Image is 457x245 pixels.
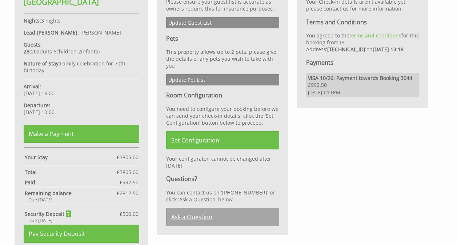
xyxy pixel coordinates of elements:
[308,89,417,96] span: [DATE] 1:19 PM
[123,210,139,217] span: 500.00
[166,131,279,149] a: Set Configuration
[120,179,139,186] span: £
[25,210,71,217] strong: Security Deposit
[24,17,41,24] strong: Nights:
[24,225,139,243] a: Pay Security Deposit
[24,29,79,36] strong: Lead [PERSON_NAME]:
[123,179,139,186] span: 992.50
[373,46,404,53] strong: [DATE] 13:18
[166,35,279,43] h3: Pets
[349,32,401,39] a: terms and conditions
[166,189,279,203] p: You can contact us on '[PHONE_NUMBER]' or click 'Ask a Question' below.
[166,74,279,85] a: Update Pet List
[24,102,139,116] p: [DATE] 10:00
[24,217,139,224] div: Due [DATE]
[120,154,139,161] span: 3805.00
[120,169,139,176] span: 3805.00
[80,29,121,36] span: [PERSON_NAME]
[117,169,139,176] span: £
[166,48,279,69] p: This property allows up to 2 pets, please give the details of any pets you wish to take with you
[53,48,56,55] span: 6
[24,41,42,48] strong: Guests:
[24,17,139,24] p: 3 nights
[120,190,139,197] span: 2812.50
[24,83,41,90] strong: Arrival:
[166,105,279,126] p: You need to configure your booking before we can send your check-in details, click the 'Set Confi...
[31,48,37,55] span: 20
[24,197,139,203] div: Due [DATE]
[306,73,419,97] li: : £992.50
[120,210,139,217] span: £
[166,175,279,183] h3: Questions?
[24,83,139,97] p: [DATE] 16:00
[306,59,419,67] h3: Payments
[77,48,98,55] span: infant
[24,60,139,74] p: Family celebration for 70th birthday
[24,48,100,55] span: ( )
[25,190,117,197] strong: Remaining balance
[68,48,77,55] span: ren
[326,46,366,53] strong: '[TECHNICAL_ID]'
[24,48,29,55] strong: 28
[96,48,98,55] span: s
[24,102,50,109] strong: Departure:
[306,18,419,26] h3: Terms and Conditions
[25,154,117,161] strong: Your Stay
[166,208,279,226] a: Ask a Question
[31,48,52,55] span: adult
[306,32,419,53] p: You agreed to the for this booking from IP Address on
[25,169,117,176] strong: Total
[24,125,139,143] a: Make a Payment
[52,48,77,55] span: child
[25,179,120,186] strong: Paid
[308,75,412,81] strong: VISA 10/26: Payment towards Booking 3044
[117,154,139,161] span: £
[117,190,139,197] span: £
[78,48,81,55] span: 2
[166,155,279,169] p: Your configuraton cannot be changed after [DATE]
[166,91,279,99] h3: Room Configuration
[24,60,60,67] strong: Nature of Stay:
[166,17,279,28] a: Update Guest List
[49,48,52,55] span: s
